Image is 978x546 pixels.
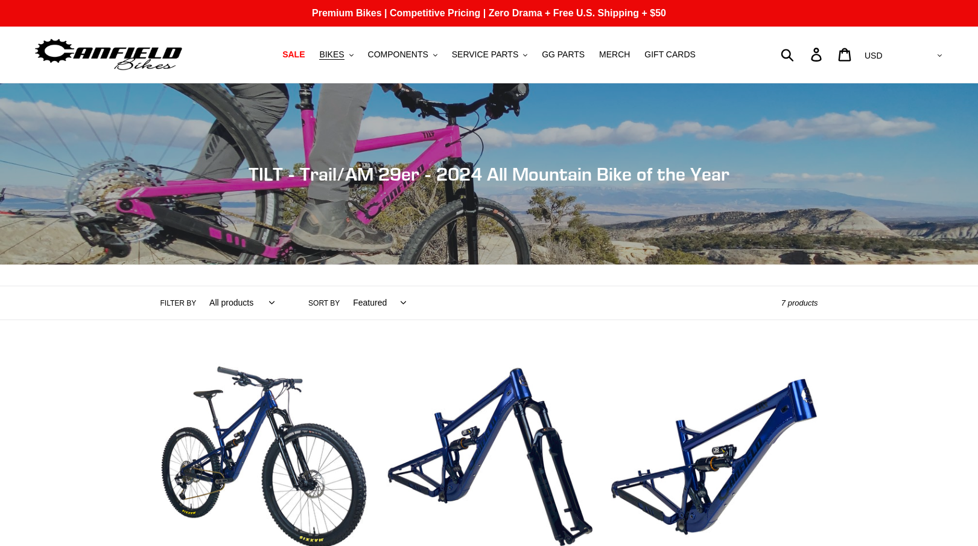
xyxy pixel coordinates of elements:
label: Sort by [308,298,340,309]
a: SALE [276,47,311,63]
span: SALE [282,50,305,60]
a: MERCH [593,47,636,63]
span: GIFT CARDS [644,50,696,60]
input: Search [787,41,818,68]
button: SERVICE PARTS [446,47,533,63]
a: GIFT CARDS [638,47,702,63]
span: GG PARTS [542,50,585,60]
button: COMPONENTS [362,47,443,63]
a: GG PARTS [536,47,591,63]
span: BIKES [319,50,344,60]
span: MERCH [599,50,630,60]
img: Canfield Bikes [33,36,184,74]
label: Filter by [160,298,197,309]
button: BIKES [313,47,359,63]
span: SERVICE PARTS [452,50,518,60]
span: TILT - Trail/AM 29er - 2024 All Mountain Bike of the Year [249,163,729,185]
span: COMPONENTS [368,50,428,60]
span: 7 products [781,298,818,307]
